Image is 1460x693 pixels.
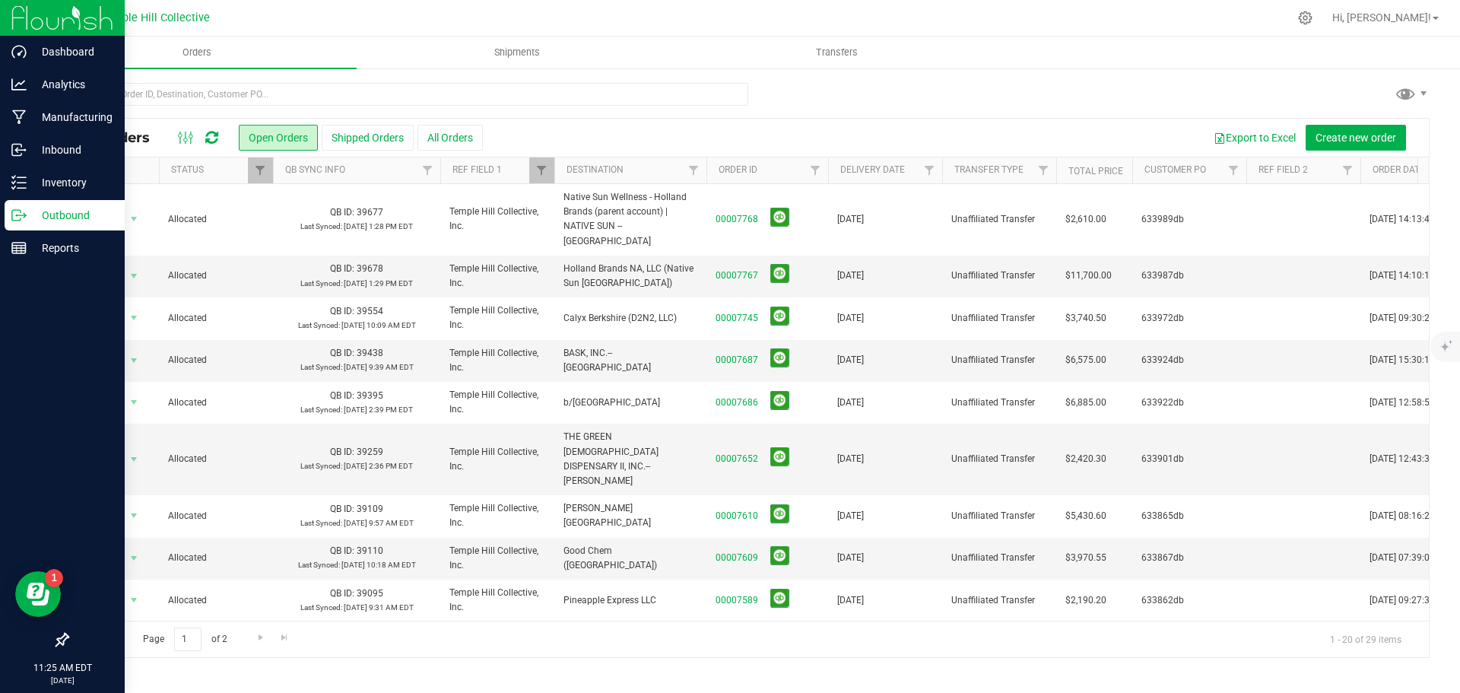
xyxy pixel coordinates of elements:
span: Allocated [168,311,264,326]
p: [DATE] [7,675,118,686]
a: Filter [529,157,554,183]
span: Allocated [168,353,264,367]
span: [DATE] 09:30:26 EDT [1370,311,1454,326]
span: [DATE] 09:27:38 EDT [1370,593,1454,608]
span: Unaffiliated Transfer [951,452,1047,466]
button: Shipped Orders [322,125,414,151]
inline-svg: Outbound [11,208,27,223]
span: [DATE] [837,269,864,283]
a: Filter [803,157,828,183]
span: QB ID: [330,588,354,599]
span: Temple Hill Collective, Inc. [449,346,545,375]
span: select [125,505,144,526]
input: 1 [174,628,202,651]
span: Create new order [1316,132,1396,144]
span: select [125,392,144,413]
a: Status [171,164,204,175]
span: select [125,590,144,611]
a: 00007589 [716,593,758,608]
button: Create new order [1306,125,1406,151]
span: Temple Hill Collective, Inc. [449,262,545,291]
span: 39095 [357,588,383,599]
span: Allocated [168,396,264,410]
iframe: Resource center [15,571,61,617]
button: Export to Excel [1204,125,1306,151]
a: 00007652 [716,452,758,466]
span: Allocated [168,269,264,283]
span: Transfers [795,46,878,59]
span: QB ID: [330,545,354,556]
span: Allocated [168,551,264,565]
span: [DATE] 07:39:02 EDT [1370,551,1454,565]
span: QB ID: [330,263,354,274]
span: Temple Hill Collective, Inc. [449,205,545,234]
p: Inventory [27,173,118,192]
span: select [125,208,144,230]
span: Last Synced: [300,363,342,371]
a: Go to the last page [274,628,296,648]
span: $2,610.00 [1065,212,1106,227]
inline-svg: Reports [11,240,27,256]
a: 00007686 [716,396,758,410]
span: QB ID: [330,306,354,316]
a: 00007609 [716,551,758,565]
a: Order ID [719,164,757,175]
span: b/[GEOGRAPHIC_DATA] [563,396,697,410]
span: Last Synced: [298,321,340,329]
span: THE GREEN [DEMOGRAPHIC_DATA] DISPENSARY II, INC.--[PERSON_NAME] [563,430,697,488]
span: [DATE] [837,311,864,326]
a: 00007687 [716,353,758,367]
span: Temple Hill Collective, Inc. [449,544,545,573]
span: 633989db [1141,212,1237,227]
span: Last Synced: [298,561,340,569]
span: 39678 [357,263,383,274]
span: Unaffiliated Transfer [951,269,1047,283]
span: Unaffiliated Transfer [951,551,1047,565]
span: Allocated [168,509,264,523]
span: Temple Hill Collective [100,11,210,24]
input: Search Order ID, Destination, Customer PO... [67,83,748,106]
div: Manage settings [1296,11,1315,25]
span: Shipments [474,46,560,59]
span: 39438 [357,348,383,358]
span: Pineapple Express LLC [563,593,697,608]
span: Unaffiliated Transfer [951,353,1047,367]
span: [PERSON_NAME] [GEOGRAPHIC_DATA] [563,501,697,530]
p: Reports [27,239,118,257]
span: [DATE] [837,509,864,523]
span: QB ID: [330,447,354,457]
inline-svg: Analytics [11,77,27,92]
span: QB ID: [330,348,354,358]
p: Dashboard [27,43,118,61]
span: Page of 2 [130,628,240,651]
span: 39259 [357,447,383,457]
span: Last Synced: [300,405,342,414]
span: [DATE] 9:39 AM EDT [344,363,414,371]
p: Inbound [27,141,118,159]
a: Transfer Type [954,164,1024,175]
span: Allocated [168,212,264,227]
span: QB ID: [330,207,354,218]
span: [DATE] 2:36 PM EDT [344,462,413,470]
span: Last Synced: [300,222,342,230]
span: select [125,265,144,287]
iframe: Resource center unread badge [45,569,63,587]
a: Filter [415,157,440,183]
p: Outbound [27,206,118,224]
span: $5,430.60 [1065,509,1106,523]
span: [DATE] 14:13:44 EDT [1370,212,1454,227]
a: Filter [1031,157,1056,183]
span: [DATE] 1:28 PM EDT [344,222,413,230]
button: All Orders [417,125,483,151]
a: Shipments [357,37,677,68]
a: Customer PO [1144,164,1206,175]
span: $2,190.20 [1065,593,1106,608]
span: Temple Hill Collective, Inc. [449,445,545,474]
span: Unaffiliated Transfer [951,311,1047,326]
span: 39554 [357,306,383,316]
inline-svg: Inbound [11,142,27,157]
span: Last Synced: [300,519,342,527]
span: [DATE] 9:57 AM EDT [344,519,414,527]
span: [DATE] 12:43:37 EDT [1370,452,1454,466]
